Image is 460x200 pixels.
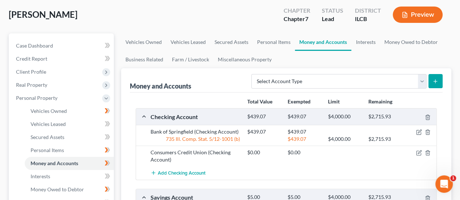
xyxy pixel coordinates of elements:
a: Money and Accounts [25,157,114,170]
span: Vehicles Leased [31,121,66,127]
strong: Limit [328,98,340,105]
a: Farm / Livestock [168,51,213,68]
span: Add Checking Account [158,170,205,176]
a: Secured Assets [210,33,253,51]
a: Interests [25,170,114,183]
span: Personal Items [31,147,64,153]
span: [PERSON_NAME] [9,9,77,20]
a: Interests [351,33,380,51]
strong: Exempted [288,98,311,105]
div: $2,715.93 [365,135,405,143]
div: $439.07 [284,113,324,120]
a: Vehicles Owned [121,33,166,51]
div: Bank of Springfield (Checking Account) [147,128,244,135]
div: Status [322,7,343,15]
div: 735 Ill. Comp. Stat. 5/12-1001 (b) [147,135,244,143]
span: Money and Accounts [31,160,78,166]
div: $439.07 [244,113,284,120]
span: Personal Property [16,95,57,101]
div: $4,000.00 [324,135,365,143]
div: $439.07 [244,128,284,135]
strong: Remaining [368,98,392,105]
div: Consumers Credit Union (Checking Account) [147,149,244,163]
a: Secured Assets [25,131,114,144]
button: Add Checking Account [151,166,205,180]
iframe: Intercom live chat [435,175,453,193]
a: Money Owed to Debtor [25,183,114,196]
a: Personal Items [253,33,295,51]
a: Vehicles Owned [25,105,114,118]
strong: Total Value [247,98,272,105]
a: Personal Items [25,144,114,157]
a: Money and Accounts [295,33,351,51]
button: Preview [393,7,443,23]
span: Real Property [16,82,47,88]
a: Vehicles Leased [166,33,210,51]
a: Money Owed to Debtor [380,33,442,51]
div: $439.07 [284,128,324,135]
a: Vehicles Leased [25,118,114,131]
a: Miscellaneous Property [213,51,276,68]
a: Case Dashboard [10,39,114,52]
span: Secured Assets [31,134,64,140]
span: Credit Report [16,56,47,62]
span: Client Profile [16,69,46,75]
div: ILCB [355,15,381,23]
div: $0.00 [244,149,284,156]
div: $0.00 [284,149,324,156]
div: Chapter [284,15,310,23]
span: Vehicles Owned [31,108,67,114]
div: $439.07 [284,135,324,143]
a: Credit Report [10,52,114,65]
div: Money and Accounts [130,82,191,90]
span: Interests [31,173,50,179]
div: $2,715.93 [365,113,405,120]
a: Business Related [121,51,168,68]
span: Money Owed to Debtor [31,186,84,192]
span: Case Dashboard [16,42,53,49]
div: $4,000.00 [324,113,365,120]
span: 7 [305,15,308,22]
span: 1 [450,175,456,181]
div: District [355,7,381,15]
div: Checking Account [147,113,244,121]
div: Chapter [284,7,310,15]
div: Lead [322,15,343,23]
